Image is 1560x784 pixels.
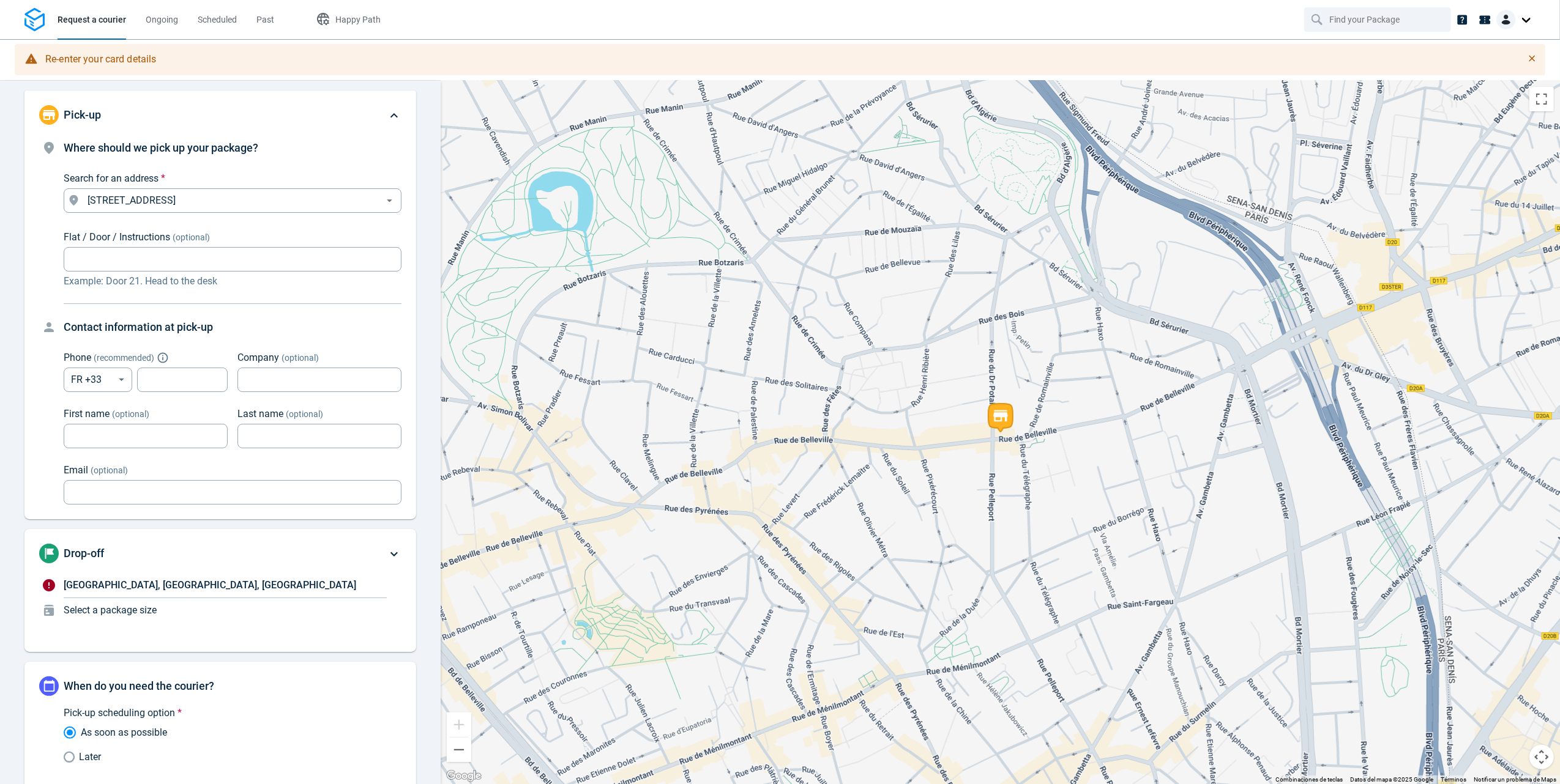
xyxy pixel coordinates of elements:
button: Close [1524,50,1541,67]
p: Example: Door 21. Head to the desk [64,274,401,289]
div: FR +33 [64,368,132,392]
img: Client [1496,10,1516,29]
span: (optional) [173,232,210,242]
button: Ampliar [447,712,471,737]
span: First name [64,408,110,420]
span: (optional) [282,353,319,363]
div: Pick-up [24,91,416,139]
span: Where should we pick up your package? [64,141,258,154]
span: Flat / Door / Instructions [64,231,170,243]
span: Phone [64,352,91,363]
span: When do you need the courier? [64,679,214,692]
span: Company [237,352,279,363]
button: Explain "Recommended" [159,354,166,361]
span: Email [64,464,88,476]
span: Happy Path [335,15,381,24]
div: Drop-off[GEOGRAPHIC_DATA], [GEOGRAPHIC_DATA], [GEOGRAPHIC_DATA]Select a package size [24,529,416,652]
span: As soon as possible [81,725,167,740]
span: Datos del mapa ©2025 Google [1350,776,1433,783]
button: Cambiar a la vista en pantalla completa [1529,87,1554,111]
p: [GEOGRAPHIC_DATA], [GEOGRAPHIC_DATA], [GEOGRAPHIC_DATA] [64,578,387,593]
div: Pick-up [24,139,416,519]
a: Notificar un problema de Maps [1474,776,1556,783]
img: Google [444,768,484,784]
span: (optional) [91,465,128,475]
a: Abre esta zona en Google Maps (se abre en una nueva ventana) [444,768,484,784]
span: Request a courier [58,15,126,24]
span: Select a package size [64,604,157,616]
button: Reducir [447,738,471,762]
span: Ongoing [146,15,178,24]
span: Past [256,15,274,24]
span: Last name [237,408,283,420]
span: Pick-up [64,108,101,121]
div: Re-enter your card details [45,48,156,72]
span: Pick-up scheduling option [64,707,175,719]
button: Open [382,193,397,208]
span: (optional) [286,409,323,419]
input: Find your Package [1329,8,1428,31]
span: (optional) [112,409,149,419]
h4: Contact information at pick-up [64,319,401,336]
span: Later [80,750,102,764]
button: Combinaciones de teclas [1275,775,1343,784]
span: Search for an address [64,172,159,184]
span: Scheduled [198,15,237,24]
button: Controles de visualización del mapa [1529,745,1554,769]
img: Logo [24,8,45,32]
span: Drop-off [64,547,104,560]
a: Términos [1441,776,1466,783]
span: ( recommended ) [94,353,154,363]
